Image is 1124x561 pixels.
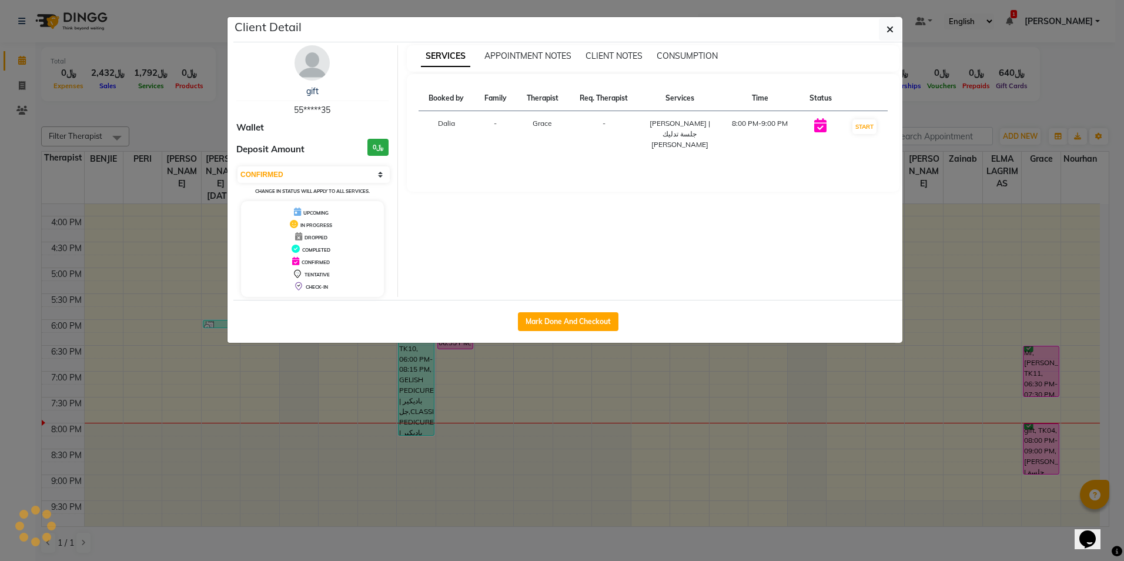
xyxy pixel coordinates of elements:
[295,45,330,81] img: avatar
[367,139,389,156] h3: ﷼0
[303,210,329,216] span: UPCOMING
[419,86,475,111] th: Booked by
[586,51,643,61] span: CLIENT NOTES
[305,235,327,241] span: DROPPED
[1075,514,1112,549] iframe: chat widget
[302,259,330,265] span: CONFIRMED
[306,284,328,290] span: CHECK-IN
[518,312,618,331] button: Mark Done And Checkout
[484,51,571,61] span: APPOINTMENT NOTES
[640,86,720,111] th: Services
[533,119,552,128] span: Grace
[852,119,877,134] button: START
[474,86,516,111] th: Family
[255,188,370,194] small: Change in status will apply to all services.
[800,86,842,111] th: Status
[474,111,516,158] td: -
[300,222,332,228] span: IN PROGRESS
[235,18,302,36] h5: Client Detail
[720,111,800,158] td: 8:00 PM-9:00 PM
[568,86,640,111] th: Req. Therapist
[302,247,330,253] span: COMPLETED
[516,86,568,111] th: Therapist
[647,118,713,150] div: [PERSON_NAME] | جلسة تدليك [PERSON_NAME]
[720,86,800,111] th: Time
[657,51,718,61] span: CONSUMPTION
[421,46,470,67] span: SERVICES
[305,272,330,278] span: TENTATIVE
[419,111,475,158] td: Dalia
[306,86,319,96] a: gift
[568,111,640,158] td: -
[236,143,305,156] span: Deposit Amount
[236,121,264,135] span: Wallet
